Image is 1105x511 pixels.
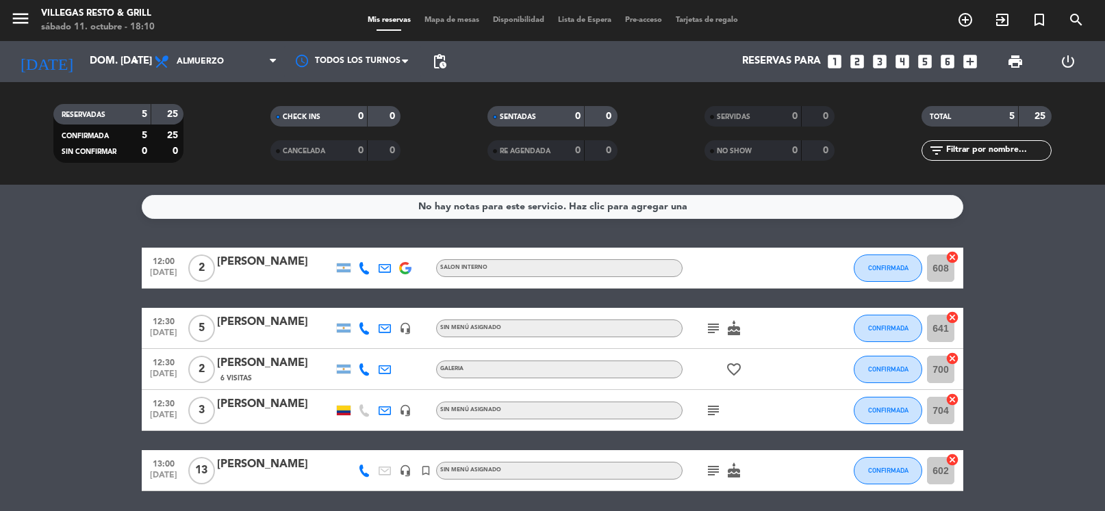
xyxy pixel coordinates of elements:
span: CONFIRMADA [62,133,109,140]
strong: 0 [792,146,798,155]
i: [DATE] [10,47,83,77]
strong: 5 [142,131,147,140]
strong: 0 [823,112,831,121]
span: 12:30 [147,395,181,410]
i: cake [726,462,742,479]
span: Sin menú asignado [440,407,501,412]
i: subject [705,462,722,479]
i: filter_list [928,142,945,159]
i: subject [705,402,722,419]
span: CONFIRMADA [868,406,909,414]
span: RESERVADAS [62,112,105,118]
span: 13:00 [147,455,181,471]
strong: 0 [575,146,581,155]
i: cancel [945,311,959,324]
i: cake [726,320,742,337]
button: CONFIRMADA [854,356,922,383]
div: No hay notas para este servicio. Haz clic para agregar una [418,199,687,215]
i: looks_3 [871,53,889,70]
button: menu [10,8,31,34]
span: pending_actions [431,53,448,70]
strong: 0 [792,112,798,121]
i: add_box [961,53,979,70]
span: Sin menú asignado [440,325,501,330]
span: 6 Visitas [220,373,252,384]
div: [PERSON_NAME] [217,456,333,473]
span: Lista de Espera [551,16,618,24]
i: looks_one [826,53,843,70]
span: 12:30 [147,354,181,369]
span: Mapa de mesas [418,16,486,24]
span: Disponibilidad [486,16,551,24]
span: RE AGENDADA [500,148,550,155]
i: search [1068,12,1084,28]
div: LOG OUT [1042,41,1095,82]
div: [PERSON_NAME] [217,313,333,331]
span: CONFIRMADA [868,467,909,474]
strong: 0 [173,146,181,156]
i: arrow_drop_down [127,53,144,70]
span: TOTAL [930,114,951,120]
span: Pre-acceso [618,16,669,24]
i: cancel [945,393,959,406]
div: sábado 11. octubre - 18:10 [41,21,155,34]
span: [DATE] [147,471,181,486]
button: CONFIRMADA [854,254,922,282]
strong: 0 [606,146,614,155]
button: CONFIRMADA [854,315,922,342]
i: exit_to_app [994,12,1011,28]
span: CONFIRMADA [868,324,909,332]
span: 12:00 [147,252,181,268]
span: SENTADAS [500,114,536,120]
span: 5 [188,315,215,342]
span: CHECK INS [283,114,320,120]
strong: 0 [575,112,581,121]
span: SIN CONFIRMAR [62,148,116,155]
strong: 25 [167,131,181,140]
span: [DATE] [147,410,181,426]
span: NO SHOW [717,148,752,155]
span: Sin menú asignado [440,467,501,473]
strong: 25 [167,109,181,119]
span: CANCELADA [283,148,325,155]
span: SERVIDAS [717,114,750,120]
i: looks_two [848,53,866,70]
i: power_settings_new [1060,53,1076,70]
span: Almuerzo [177,57,224,66]
i: looks_4 [893,53,911,70]
strong: 0 [390,112,398,121]
span: SALON INTERNO [440,265,487,270]
button: CONFIRMADA [854,457,922,484]
i: turned_in_not [1031,12,1047,28]
strong: 0 [823,146,831,155]
strong: 25 [1034,112,1048,121]
span: print [1007,53,1024,70]
strong: 0 [142,146,147,156]
span: 2 [188,356,215,383]
span: 13 [188,457,215,484]
strong: 0 [358,146,364,155]
strong: 5 [1009,112,1015,121]
div: [PERSON_NAME] [217,253,333,271]
div: Villegas Resto & Grill [41,7,155,21]
i: headset_mic [399,322,411,335]
i: headset_mic [399,404,411,417]
span: [DATE] [147,268,181,284]
i: looks_5 [916,53,934,70]
span: CONFIRMADA [868,365,909,373]
i: looks_6 [939,53,956,70]
i: subject [705,320,722,337]
strong: 5 [142,109,147,119]
i: headset_mic [399,464,411,477]
strong: 0 [606,112,614,121]
span: [DATE] [147,328,181,344]
strong: 0 [390,146,398,155]
span: Tarjetas de regalo [669,16,745,24]
span: GALERIA [440,366,463,371]
i: cancel [945,352,959,365]
i: favorite_border [726,361,742,378]
span: 3 [188,397,215,424]
div: [PERSON_NAME] [217,395,333,413]
span: Mis reservas [361,16,418,24]
i: menu [10,8,31,29]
